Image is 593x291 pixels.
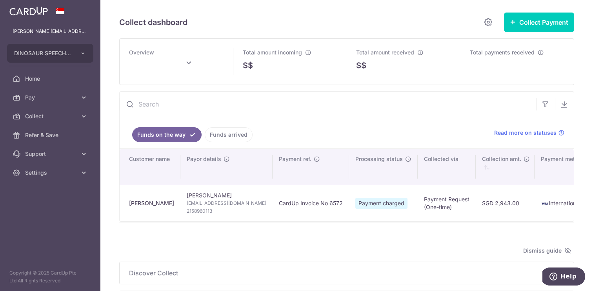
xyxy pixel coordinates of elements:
[418,149,476,185] th: Collected via
[18,5,34,13] span: Help
[25,75,77,83] span: Home
[356,49,414,56] span: Total amount received
[25,150,77,158] span: Support
[279,155,311,163] span: Payment ref.
[355,155,403,163] span: Processing status
[273,149,349,185] th: Payment ref.
[129,49,154,56] span: Overview
[494,129,557,137] span: Read more on statuses
[13,27,88,35] p: [PERSON_NAME][EMAIL_ADDRESS][DOMAIN_NAME]
[418,185,476,221] td: Payment Request (One-time)
[14,49,72,57] span: DINOSAUR SPEECH THERAPY PTE. LTD.
[187,155,221,163] span: Payor details
[273,185,349,221] td: CardUp Invoice No 6572
[482,155,521,163] span: Collection amt.
[187,207,266,215] span: 2158960113
[205,127,253,142] a: Funds arrived
[243,49,302,56] span: Total amount incoming
[25,169,77,177] span: Settings
[129,268,555,278] span: Discover Collect
[129,199,174,207] div: [PERSON_NAME]
[25,131,77,139] span: Refer & Save
[9,6,48,16] img: CardUp
[129,268,564,278] p: Discover Collect
[349,149,418,185] th: Processing status
[476,185,535,221] td: SGD 2,943.00
[355,198,407,209] span: Payment charged
[541,200,549,208] img: visa-sm-192604c4577d2d35970c8ed26b86981c2741ebd56154ab54ad91a526f0f24972.png
[132,127,202,142] a: Funds on the way
[187,199,266,207] span: [EMAIL_ADDRESS][DOMAIN_NAME]
[504,13,574,32] button: Collect Payment
[494,129,564,137] a: Read more on statuses
[25,94,77,101] span: Pay
[180,149,273,185] th: Payor details
[180,185,273,221] td: [PERSON_NAME]
[356,60,366,71] span: S$
[120,92,536,117] input: Search
[470,49,535,56] span: Total payments received
[476,149,535,185] th: Collection amt. : activate to sort column ascending
[119,16,187,29] h5: Collect dashboard
[243,60,253,71] span: S$
[120,149,180,185] th: Customer name
[542,268,585,287] iframe: Opens a widget where you can find more information
[7,44,93,63] button: DINOSAUR SPEECH THERAPY PTE. LTD.
[25,112,77,120] span: Collect
[523,246,571,255] span: Dismiss guide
